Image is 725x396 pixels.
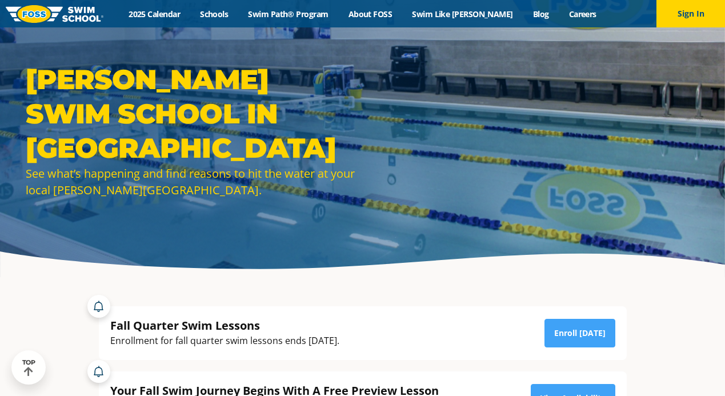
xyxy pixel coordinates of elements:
[119,9,190,19] a: 2025 Calendar
[238,9,338,19] a: Swim Path® Program
[110,318,339,333] div: Fall Quarter Swim Lessons
[26,62,357,165] h1: [PERSON_NAME] Swim School in [GEOGRAPHIC_DATA]
[338,9,402,19] a: About FOSS
[523,9,559,19] a: Blog
[6,5,103,23] img: FOSS Swim School Logo
[26,165,357,198] div: See what’s happening and find reasons to hit the water at your local [PERSON_NAME][GEOGRAPHIC_DATA].
[22,359,35,377] div: TOP
[190,9,238,19] a: Schools
[402,9,523,19] a: Swim Like [PERSON_NAME]
[110,333,339,349] div: Enrollment for fall quarter swim lessons ends [DATE].
[544,319,615,347] a: Enroll [DATE]
[559,9,606,19] a: Careers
